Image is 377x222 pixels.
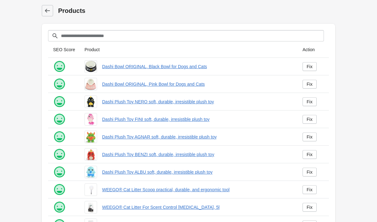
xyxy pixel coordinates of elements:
[307,170,313,175] div: Fix
[53,148,66,161] img: happy.png
[53,60,66,73] img: happy.png
[307,134,313,139] div: Fix
[102,169,292,175] a: Dashi Plush Toy ALBU soft, durable, irresistible plush toy
[102,187,292,193] a: WEEGO® Cat Litter Scoop practical, durable, and ergonomic tool
[102,116,292,122] a: Dashi Plush Toy FINI soft, durable, irresistible plush toy
[303,150,317,159] a: Fix
[303,133,317,141] a: Fix
[102,204,292,210] a: WEEGO® Cat Litter For Scent Control [MEDICAL_DATA], 5l
[303,115,317,124] a: Fix
[303,80,317,89] a: Fix
[53,113,66,126] img: happy.png
[53,183,66,196] img: happy.png
[53,166,66,178] img: happy.png
[58,6,335,15] h1: Products
[102,81,292,87] a: Dashi Bowl ORIGINAL, Pink Bowl for Dogs and Cats
[79,41,298,58] th: Product
[307,82,313,87] div: Fix
[303,203,317,212] a: Fix
[307,64,313,69] div: Fix
[303,185,317,194] a: Fix
[53,131,66,143] img: happy.png
[303,62,317,71] a: Fix
[102,63,292,70] a: Dashi Bowl ORIGINAL, Black Bowl for Dogs and Cats
[303,97,317,106] a: Fix
[48,41,79,58] th: SEO Score
[307,117,313,122] div: Fix
[102,134,292,140] a: Dashi Plush Toy AGNAR soft, durable, irresistible plush toy
[53,201,66,214] img: happy.png
[307,187,313,192] div: Fix
[303,168,317,176] a: Fix
[53,95,66,108] img: happy.png
[53,78,66,90] img: happy.png
[307,205,313,210] div: Fix
[102,99,292,105] a: Dashi Plush Toy NERO soft, durable, irresistible plush toy
[298,41,329,58] th: Action
[307,99,313,104] div: Fix
[102,151,292,158] a: Dashi Plush Toy BENZI soft, durable, irresistible plush toy
[307,152,313,157] div: Fix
